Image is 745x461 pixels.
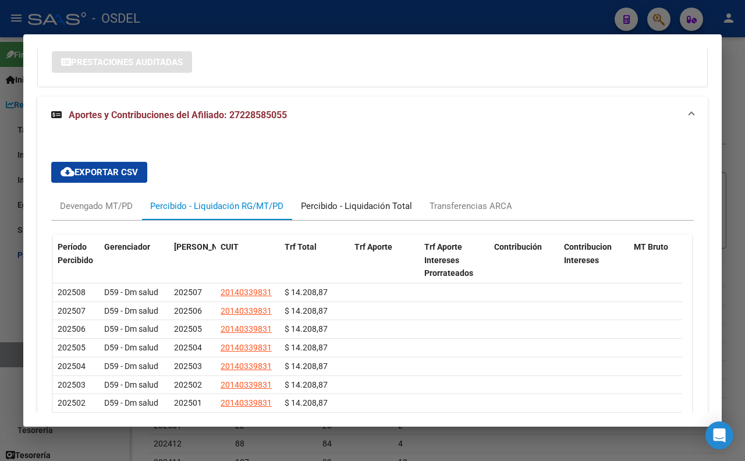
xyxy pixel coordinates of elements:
[280,235,350,286] datatable-header-cell: Trf Total
[58,343,86,352] span: 202505
[58,324,86,334] span: 202506
[104,398,158,407] span: D59 - Dm salud
[705,421,733,449] div: Open Intercom Messenger
[174,380,202,389] span: 202502
[350,235,420,286] datatable-header-cell: Trf Aporte
[285,398,328,407] span: $ 14.208,87
[564,242,612,265] span: Contribucion Intereses
[420,235,489,286] datatable-header-cell: Trf Aporte Intereses Prorrateados
[221,324,272,334] span: 20140339831
[58,398,86,407] span: 202502
[174,343,202,352] span: 202504
[150,200,283,212] div: Percibido - Liquidación RG/MT/PD
[221,242,239,251] span: CUIT
[174,398,202,407] span: 202501
[285,343,328,352] span: $ 14.208,87
[634,242,668,251] span: MT Bruto
[58,306,86,315] span: 202507
[58,288,86,297] span: 202508
[51,162,147,183] button: Exportar CSV
[100,235,169,286] datatable-header-cell: Gerenciador
[104,343,158,352] span: D59 - Dm salud
[494,242,542,251] span: Contribución
[104,306,158,315] span: D59 - Dm salud
[53,235,100,286] datatable-header-cell: Período Percibido
[169,235,216,286] datatable-header-cell: Período Devengado
[221,343,272,352] span: 20140339831
[285,361,328,371] span: $ 14.208,87
[629,235,699,286] datatable-header-cell: MT Bruto
[71,57,183,68] span: Prestaciones Auditadas
[104,324,158,334] span: D59 - Dm salud
[104,380,158,389] span: D59 - Dm salud
[104,361,158,371] span: D59 - Dm salud
[69,109,287,120] span: Aportes y Contribuciones del Afiliado: 27228585055
[424,242,473,278] span: Trf Aporte Intereses Prorrateados
[221,288,272,297] span: 20140339831
[37,97,708,134] mat-expansion-panel-header: Aportes y Contribuciones del Afiliado: 27228585055
[174,288,202,297] span: 202507
[559,235,629,286] datatable-header-cell: Contribucion Intereses
[221,306,272,315] span: 20140339831
[221,361,272,371] span: 20140339831
[301,200,412,212] div: Percibido - Liquidación Total
[285,380,328,389] span: $ 14.208,87
[61,165,74,179] mat-icon: cloud_download
[58,380,86,389] span: 202503
[285,306,328,315] span: $ 14.208,87
[354,242,392,251] span: Trf Aporte
[285,324,328,334] span: $ 14.208,87
[430,200,512,212] div: Transferencias ARCA
[61,167,138,178] span: Exportar CSV
[174,242,237,251] span: [PERSON_NAME]
[174,361,202,371] span: 202503
[285,288,328,297] span: $ 14.208,87
[58,242,93,265] span: Período Percibido
[104,242,150,251] span: Gerenciador
[52,51,192,73] button: Prestaciones Auditadas
[174,324,202,334] span: 202505
[58,361,86,371] span: 202504
[60,200,133,212] div: Devengado MT/PD
[216,235,280,286] datatable-header-cell: CUIT
[489,235,559,286] datatable-header-cell: Contribución
[174,306,202,315] span: 202506
[221,380,272,389] span: 20140339831
[285,242,317,251] span: Trf Total
[221,398,272,407] span: 20140339831
[104,288,158,297] span: D59 - Dm salud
